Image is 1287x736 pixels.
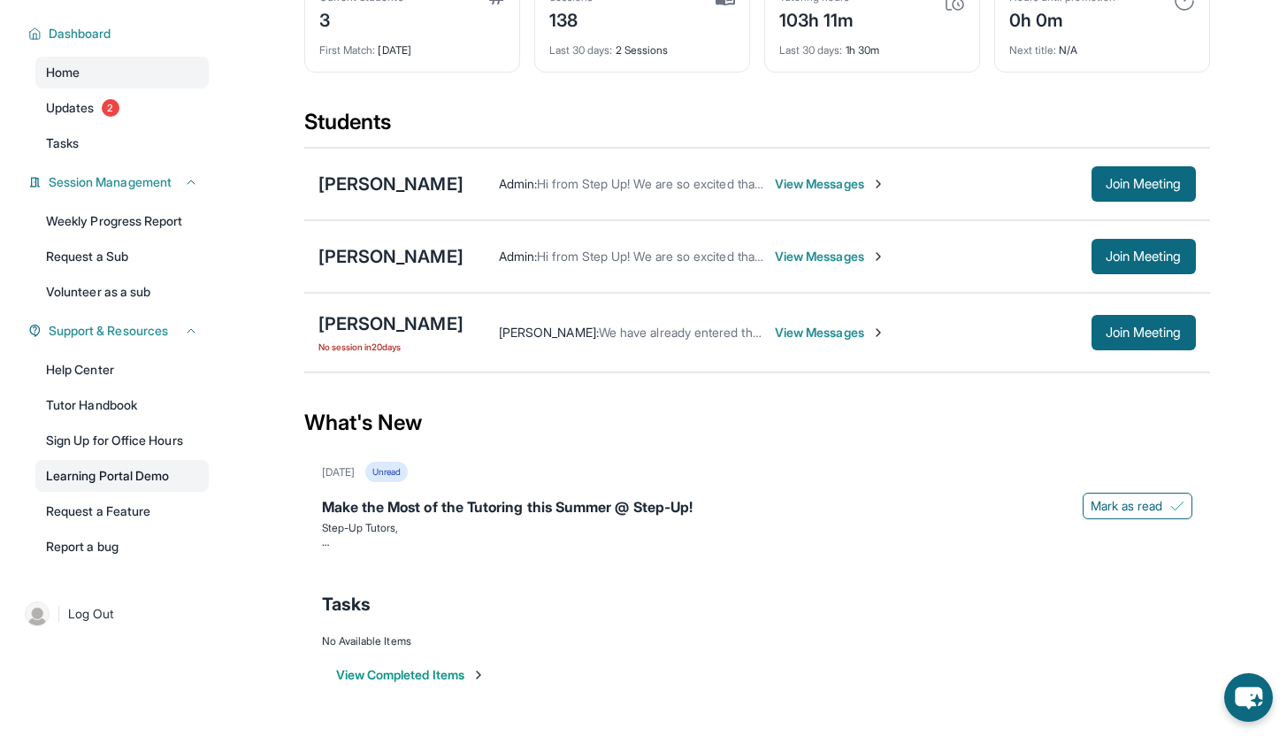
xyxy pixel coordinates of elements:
p: Step-Up Tutors, [322,521,1192,535]
div: Students [304,108,1210,147]
a: Sign Up for Office Hours [35,425,209,456]
img: Chevron-Right [871,326,885,340]
span: Join Meeting [1106,327,1182,338]
span: View Messages [775,248,885,265]
div: [PERSON_NAME] [318,172,463,196]
div: [DATE] [319,33,505,57]
span: Home [46,64,80,81]
button: Join Meeting [1092,315,1196,350]
span: First Match : [319,43,376,57]
img: Chevron-Right [871,249,885,264]
div: 138 [549,4,594,33]
div: What's New [304,384,1210,462]
button: Session Management [42,173,198,191]
span: Last 30 days : [549,43,613,57]
a: Tutor Handbook [35,389,209,421]
div: [PERSON_NAME] [318,311,463,336]
div: 3 [319,4,403,33]
a: Help Center [35,354,209,386]
span: No session in 20 days [318,340,463,354]
span: Next title : [1009,43,1057,57]
button: View Completed Items [336,666,486,684]
span: Join Meeting [1106,179,1182,189]
div: 103h 11m [779,4,854,33]
span: Join Meeting [1106,251,1182,262]
img: Mark as read [1170,499,1184,513]
button: Dashboard [42,25,198,42]
img: Chevron-Right [871,177,885,191]
div: [PERSON_NAME] [318,244,463,269]
a: Updates2 [35,92,209,124]
span: Last 30 days : [779,43,843,57]
img: user-img [25,602,50,626]
button: Join Meeting [1092,166,1196,202]
a: Tasks [35,127,209,159]
span: Tasks [322,592,371,617]
span: Admin : [499,176,537,191]
span: | [57,603,61,625]
span: Updates [46,99,95,117]
div: No Available Items [322,634,1192,648]
span: Dashboard [49,25,111,42]
span: Admin : [499,249,537,264]
a: Request a Sub [35,241,209,272]
span: Support & Resources [49,322,168,340]
span: View Messages [775,324,885,341]
span: Log Out [68,605,114,623]
div: [DATE] [322,465,355,479]
button: chat-button [1224,673,1273,722]
span: View Messages [775,175,885,193]
span: Session Management [49,173,172,191]
div: 1h 30m [779,33,965,57]
span: 2 [102,99,119,117]
a: Volunteer as a sub [35,276,209,308]
div: 2 Sessions [549,33,735,57]
div: 0h 0m [1009,4,1115,33]
a: Home [35,57,209,88]
span: We have already entered the classroom. [599,325,824,340]
a: Request a Feature [35,495,209,527]
a: Report a bug [35,531,209,563]
span: Mark as read [1091,497,1163,515]
div: N/A [1009,33,1195,57]
div: Make the Most of the Tutoring this Summer @ Step-Up! [322,496,1192,521]
button: Join Meeting [1092,239,1196,274]
button: Mark as read [1083,493,1192,519]
span: [PERSON_NAME] : [499,325,599,340]
a: |Log Out [18,594,209,633]
a: Learning Portal Demo [35,460,209,492]
div: Unread [365,462,408,482]
span: Tasks [46,134,79,152]
button: Support & Resources [42,322,198,340]
a: Weekly Progress Report [35,205,209,237]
